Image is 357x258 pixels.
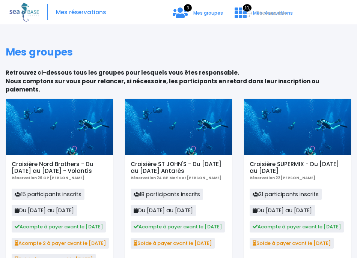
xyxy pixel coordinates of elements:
[250,189,322,200] span: 21 participants inscrits
[250,161,345,174] h5: Croisière SUPERMIX - Du [DATE] au [DATE]
[12,189,84,200] span: 15 participants inscrits
[131,238,215,249] span: Solde à payer avant le [DATE]
[131,221,225,232] span: Acompte à payer avant le [DATE]
[250,221,344,232] span: Acompte à payer avant le [DATE]
[256,10,286,16] span: Déconnexion
[250,205,315,216] span: Du [DATE] au [DATE]
[250,175,315,180] b: Réservation 22 [PERSON_NAME]
[131,161,226,174] h5: Croisière ST JOHN'S - Du [DATE] au [DATE] Antarès
[12,161,107,174] h5: Croisière Nord Brothers - Du [DATE] au [DATE] - Volantis
[131,175,221,180] b: Réservation 24 GP Marie et [PERSON_NAME]
[229,12,297,19] a: 10 Mes réservations
[12,205,77,216] span: Du [DATE] au [DATE]
[193,10,223,16] span: Mes groupes
[12,238,109,249] span: Acompte 2 à payer avant le [DATE]
[250,238,334,249] span: Solde à payer avant le [DATE]
[243,4,252,12] span: 10
[167,12,229,19] a: 3 Mes groupes
[12,175,84,180] b: Réservation 26 GP [PERSON_NAME]
[12,221,106,232] span: Acompte à payer avant le [DATE]
[6,46,351,58] h1: Mes groupes
[184,4,192,12] span: 3
[131,205,196,216] span: Du [DATE] au [DATE]
[131,189,203,200] span: 18 participants inscrits
[6,69,351,94] p: Retrouvez ci-dessous tous les groupes pour lesquels vous êtes responsable. Nous comptons sur vous...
